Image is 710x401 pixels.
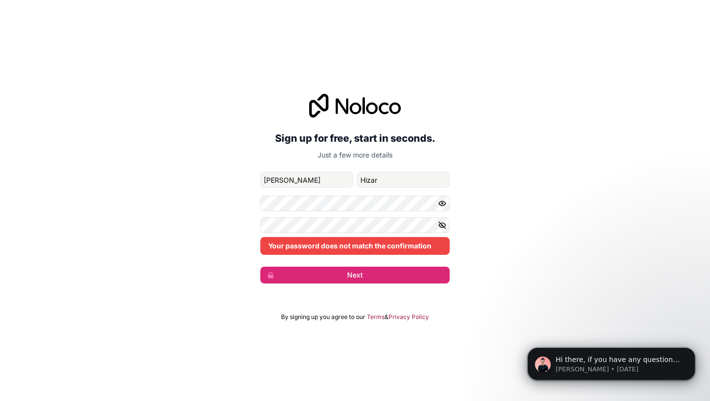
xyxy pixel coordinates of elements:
[260,196,450,211] input: Password
[385,313,389,321] span: &
[357,172,450,188] input: family-name
[260,129,450,147] h2: Sign up for free, start in seconds.
[281,313,365,321] span: By signing up you agree to our
[513,327,710,396] iframe: Intercom notifications message
[260,267,450,283] button: Next
[260,217,450,233] input: Confirm password
[367,313,385,321] a: Terms
[389,313,429,321] a: Privacy Policy
[260,150,450,160] p: Just a few more details
[260,237,450,255] div: Your password does not match the confirmation
[260,172,353,188] input: given-name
